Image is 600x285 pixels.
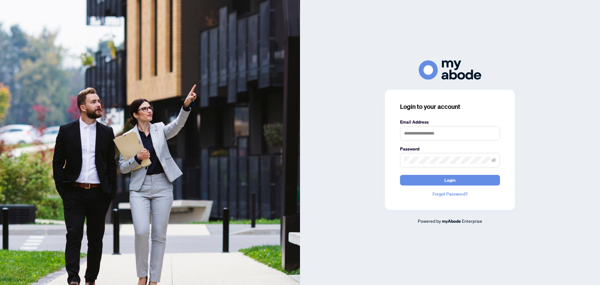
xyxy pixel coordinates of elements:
[400,119,500,125] label: Email Address
[492,158,496,162] span: eye-invisible
[419,60,481,79] img: ma-logo
[462,218,482,224] span: Enterprise
[400,145,500,152] label: Password
[442,218,461,225] a: myAbode
[418,218,441,224] span: Powered by
[400,191,500,197] a: Forgot Password?
[400,102,500,111] h3: Login to your account
[400,175,500,186] button: Login
[444,175,456,185] span: Login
